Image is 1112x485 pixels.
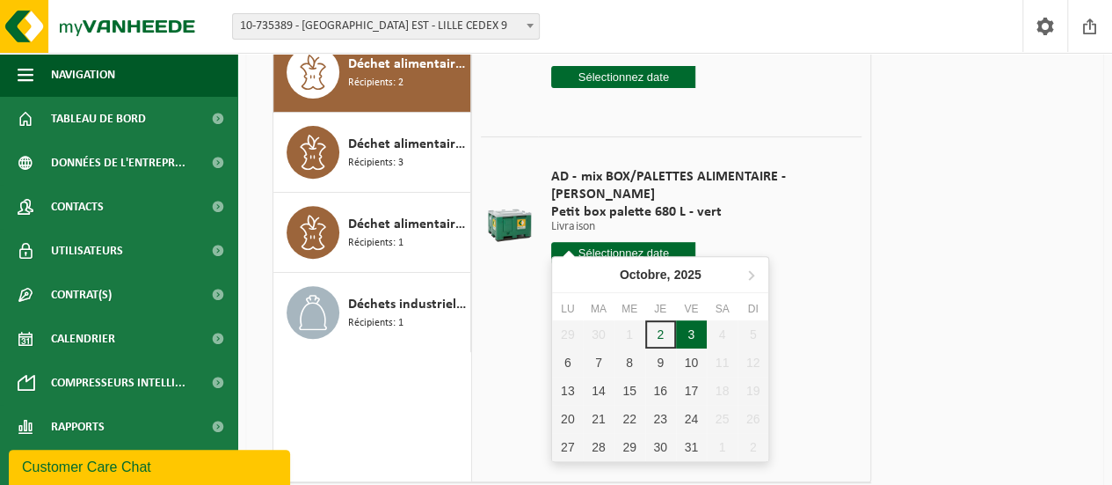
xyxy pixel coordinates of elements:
div: 16 [645,377,676,405]
div: 24 [676,405,707,433]
div: 30 [645,433,676,461]
button: Déchet alimentaire, cat 3, contenant des produits d'origine animale, emballage synthétique Récipi... [273,33,471,113]
div: 3 [676,320,707,349]
span: Rapports [51,405,105,449]
span: Contrat(s) [51,273,112,317]
span: Déchet alimentaire, contenant des produits d'origine animale, non emballé, catégorie 3 [348,214,466,235]
input: Sélectionnez date [551,66,695,88]
span: Utilisateurs [51,229,123,273]
div: Me [614,300,644,318]
div: 22 [614,405,644,433]
div: 17 [676,377,707,405]
iframe: chat widget [9,446,294,485]
div: 13 [552,377,583,405]
button: Déchet alimentaire, contenant des produits d'origine animale, non emballé, catégorie 3 Récipients: 1 [273,193,471,273]
div: 31 [676,433,707,461]
button: Déchets industriels banals Récipients: 1 [273,273,471,352]
span: Calendrier [51,317,115,361]
span: Contacts [51,185,104,229]
div: 8 [614,349,644,377]
span: AD - mix BOX/PALETTES ALIMENTAIRE - [PERSON_NAME] [551,168,839,203]
span: Tableau de bord [51,97,146,141]
div: 27 [552,433,583,461]
span: Petit box palette 680 L - vert [551,203,839,221]
span: Récipients: 3 [348,155,403,172]
div: Lu [552,300,583,318]
div: 2 [645,320,676,349]
div: 15 [614,377,644,405]
span: 10-735389 - SUEZ RV NORD EST - LILLE CEDEX 9 [233,14,539,39]
span: Récipients: 1 [348,235,403,252]
div: 21 [583,405,614,433]
span: Déchets industriels banals [348,294,466,315]
span: Compresseurs intelli... [51,361,185,405]
i: 2025 [673,268,701,281]
span: Récipients: 1 [348,315,403,332]
button: Déchet alimentaire, catégorie 2, contenant des produits d'origine animale, emballage mélangé Réci... [273,113,471,193]
p: Livraison [551,221,839,233]
div: 10 [676,349,707,377]
div: Je [645,300,676,318]
span: Déchet alimentaire, catégorie 2, contenant des produits d'origine animale, emballage mélangé [348,134,466,155]
div: 28 [583,433,614,461]
div: 14 [583,377,614,405]
div: 20 [552,405,583,433]
span: 10-735389 - SUEZ RV NORD EST - LILLE CEDEX 9 [232,13,540,40]
div: 29 [614,433,644,461]
input: Sélectionnez date [551,242,695,264]
div: Octobre, [613,261,709,289]
div: 6 [552,349,583,377]
div: 9 [645,349,676,377]
span: Navigation [51,53,115,97]
span: Données de l'entrepr... [51,141,185,185]
span: Récipients: 2 [348,75,403,92]
div: 7 [583,349,614,377]
div: Ma [583,300,614,318]
div: Di [738,300,768,318]
div: Sa [707,300,738,318]
div: Ve [676,300,707,318]
span: Déchet alimentaire, cat 3, contenant des produits d'origine animale, emballage synthétique [348,54,466,75]
div: 23 [645,405,676,433]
